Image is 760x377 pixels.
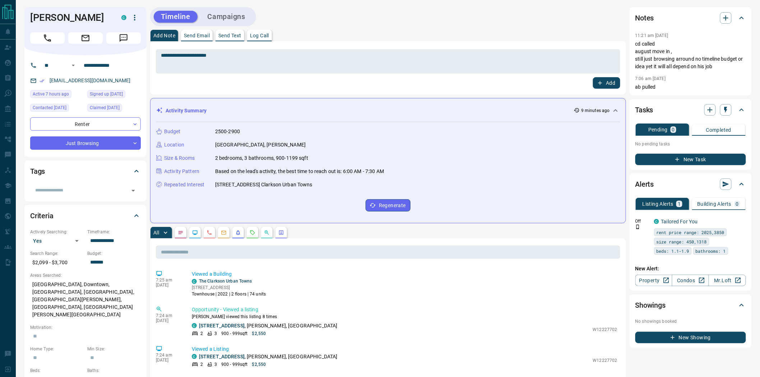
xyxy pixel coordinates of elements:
[87,250,141,257] p: Budget:
[635,299,666,311] h2: Showings
[87,90,141,100] div: Tue May 20 2025
[192,354,197,359] div: condos.ca
[87,367,141,374] p: Baths:
[215,181,312,188] p: [STREET_ADDRESS] Clarkson Urban Towns
[635,104,653,116] h2: Tasks
[156,358,181,363] p: [DATE]
[593,77,620,89] button: Add
[214,361,217,368] p: 3
[635,33,668,38] p: 11:21 am [DATE]
[199,323,245,329] a: [STREET_ADDRESS]
[250,230,255,236] svg: Requests
[30,32,65,44] span: Call
[252,361,266,368] p: $2,550
[90,104,120,111] span: Claimed [DATE]
[200,361,203,368] p: 2
[164,128,181,135] p: Budget
[657,229,724,236] span: rent price range: 2025,3850
[654,219,659,224] div: condos.ca
[235,230,241,236] svg: Listing Alerts
[581,107,610,114] p: 9 minutes ago
[218,33,241,38] p: Send Text
[635,178,654,190] h2: Alerts
[121,15,126,20] div: condos.ca
[635,9,746,27] div: Notes
[215,154,308,162] p: 2 bedrooms, 3 bathrooms, 900-1199 sqft
[635,176,746,193] div: Alerts
[30,279,141,321] p: [GEOGRAPHIC_DATA], Downtown, [GEOGRAPHIC_DATA], [GEOGRAPHIC_DATA], [GEOGRAPHIC_DATA][PERSON_NAME]...
[192,345,617,353] p: Viewed a Listing
[178,230,184,236] svg: Notes
[635,275,672,286] a: Property
[221,330,247,337] p: 900 - 999 sqft
[192,306,617,313] p: Opportunity - Viewed a listing
[643,201,674,206] p: Listing Alerts
[672,127,675,132] p: 0
[68,32,103,44] span: Email
[153,33,175,38] p: Add Note
[661,219,698,224] a: Tailored For You
[30,104,84,114] div: Wed Jun 25 2025
[593,357,617,364] p: W12227702
[164,154,195,162] p: Size & Rooms
[156,318,181,323] p: [DATE]
[200,330,203,337] p: 2
[50,78,131,83] a: [EMAIL_ADDRESS][DOMAIN_NAME]
[30,229,84,235] p: Actively Searching:
[30,210,54,222] h2: Criteria
[87,104,141,114] div: Fri May 23 2025
[264,230,270,236] svg: Opportunities
[192,313,617,320] p: [PERSON_NAME] viewed this listing 8 times
[278,230,284,236] svg: Agent Actions
[199,354,245,359] a: [STREET_ADDRESS]
[221,361,247,368] p: 900 - 999 sqft
[696,247,726,255] span: bathrooms: 1
[154,11,198,23] button: Timeline
[207,230,212,236] svg: Calls
[40,78,45,83] svg: Email Verified
[156,104,620,117] div: Activity Summary9 minutes ago
[30,257,84,269] p: $2,099 - $3,700
[215,141,306,149] p: [GEOGRAPHIC_DATA], [PERSON_NAME]
[635,218,650,224] p: Off
[30,12,111,23] h1: [PERSON_NAME]
[635,76,666,81] p: 7:06 am [DATE]
[214,330,217,337] p: 3
[657,238,707,245] span: size range: 450,1318
[635,12,654,24] h2: Notes
[30,272,141,279] p: Areas Searched:
[635,154,746,165] button: New Task
[164,181,204,188] p: Repeated Interest
[215,128,240,135] p: 2500-2900
[215,168,384,175] p: Based on the lead's activity, the best time to reach out is: 6:00 AM - 7:30 AM
[156,283,181,288] p: [DATE]
[30,136,141,150] div: Just Browsing
[128,186,138,196] button: Open
[736,201,739,206] p: 0
[30,367,84,374] p: Beds:
[156,353,181,358] p: 7:24 am
[33,90,69,98] span: Active 7 hours ago
[648,127,668,132] p: Pending
[164,141,184,149] p: Location
[30,163,141,180] div: Tags
[250,33,269,38] p: Log Call
[221,230,227,236] svg: Emails
[166,107,207,115] p: Activity Summary
[672,275,709,286] a: Condos
[200,11,252,23] button: Campaigns
[366,199,411,211] button: Regenerate
[635,101,746,118] div: Tasks
[635,40,746,70] p: cd called august move in , still just browsing arround no timeline budget or idea yet it will all...
[252,330,266,337] p: $2,550
[678,201,681,206] p: 1
[30,324,141,331] p: Motivation:
[593,326,617,333] p: W12227702
[635,297,746,314] div: Showings
[153,230,159,235] p: All
[184,33,210,38] p: Send Email
[33,104,66,111] span: Contacted [DATE]
[106,32,141,44] span: Message
[30,346,84,352] p: Home Type:
[635,318,746,325] p: No showings booked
